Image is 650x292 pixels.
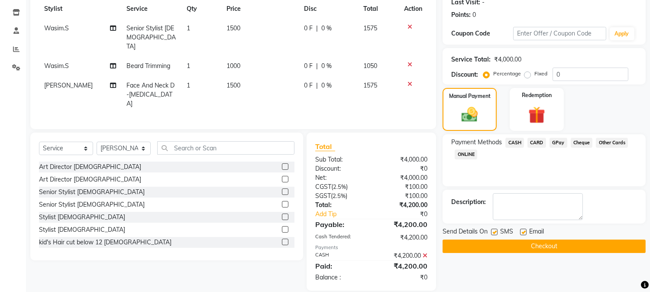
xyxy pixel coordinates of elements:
[44,24,69,32] span: Wasim.S
[610,27,634,40] button: Apply
[321,24,332,33] span: 0 %
[309,219,372,230] div: Payable:
[571,138,593,148] span: Cheque
[39,225,125,234] div: Stylist [DEMOGRAPHIC_DATA]
[44,81,93,89] span: [PERSON_NAME]
[316,81,318,90] span: |
[500,227,513,238] span: SMS
[364,81,378,89] span: 1575
[522,91,552,99] label: Redemption
[596,138,628,148] span: Other Cards
[157,141,294,155] input: Search or Scan
[443,240,646,253] button: Checkout
[309,233,372,242] div: Cash Tendered:
[127,62,171,70] span: Beard Trimming
[315,192,331,200] span: SGST
[309,191,372,201] div: ( )
[372,182,434,191] div: ₹100.00
[304,81,313,90] span: 0 F
[309,261,372,271] div: Paid:
[39,162,141,172] div: Art Director [DEMOGRAPHIC_DATA]
[451,55,491,64] div: Service Total:
[226,81,240,89] span: 1500
[372,261,434,271] div: ₹4,200.00
[523,104,550,126] img: _gift.svg
[372,219,434,230] div: ₹4,200.00
[364,62,378,70] span: 1050
[309,210,382,219] a: Add Tip
[451,10,471,19] div: Points:
[304,24,313,33] span: 0 F
[364,24,378,32] span: 1575
[451,198,486,207] div: Description:
[316,24,318,33] span: |
[127,24,176,50] span: Senior Stylist [DEMOGRAPHIC_DATA]
[304,62,313,71] span: 0 F
[443,227,488,238] span: Send Details On
[372,155,434,164] div: ₹4,000.00
[309,273,372,282] div: Balance :
[309,155,372,164] div: Sub Total:
[494,55,521,64] div: ₹4,000.00
[315,142,335,151] span: Total
[505,138,524,148] span: CASH
[187,62,190,70] span: 1
[372,191,434,201] div: ₹100.00
[493,70,521,78] label: Percentage
[44,62,69,70] span: Wasim.S
[226,62,240,70] span: 1000
[472,10,476,19] div: 0
[309,182,372,191] div: ( )
[451,138,502,147] span: Payment Methods
[455,149,477,159] span: ONLINE
[316,62,318,71] span: |
[309,164,372,173] div: Discount:
[372,233,434,242] div: ₹4,200.00
[127,81,175,107] span: Face And Neck D-[MEDICAL_DATA]
[333,192,346,199] span: 2.5%
[372,173,434,182] div: ₹4,000.00
[187,81,190,89] span: 1
[315,244,427,251] div: Payments
[39,200,145,209] div: Senior Stylist [DEMOGRAPHIC_DATA]
[372,273,434,282] div: ₹0
[372,251,434,260] div: ₹4,200.00
[372,201,434,210] div: ₹4,200.00
[309,173,372,182] div: Net:
[527,138,546,148] span: CARD
[39,213,125,222] div: Stylist [DEMOGRAPHIC_DATA]
[451,70,478,79] div: Discount:
[309,251,372,260] div: CASH
[315,183,331,191] span: CGST
[449,92,491,100] label: Manual Payment
[39,238,171,247] div: kid's Hair cut below 12 [DEMOGRAPHIC_DATA]
[513,27,606,40] input: Enter Offer / Coupon Code
[382,210,434,219] div: ₹0
[187,24,190,32] span: 1
[39,188,145,197] div: Senior Stylist [DEMOGRAPHIC_DATA]
[321,62,332,71] span: 0 %
[451,29,513,38] div: Coupon Code
[321,81,332,90] span: 0 %
[529,227,544,238] span: Email
[309,201,372,210] div: Total:
[333,183,346,190] span: 2.5%
[226,24,240,32] span: 1500
[534,70,547,78] label: Fixed
[550,138,567,148] span: GPay
[456,105,482,124] img: _cash.svg
[372,164,434,173] div: ₹0
[39,175,141,184] div: Art Director [DEMOGRAPHIC_DATA]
